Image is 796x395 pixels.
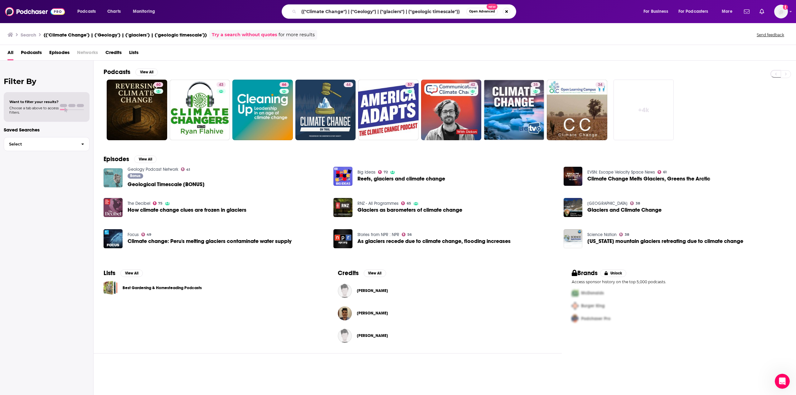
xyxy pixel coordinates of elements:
a: 42 [468,82,478,87]
a: Geology Podcast Network [128,167,178,172]
button: View All [120,269,143,277]
a: PodcastsView All [104,68,158,76]
span: 60 [156,82,161,88]
a: Glaciers as barometers of climate change [357,207,462,213]
span: 66 [282,82,286,88]
span: [PERSON_NAME] [357,288,388,293]
span: New [487,4,498,10]
a: 65 [401,201,411,205]
img: Michael Stephenson [338,284,352,298]
a: Geological Timescale [BONUS] [128,182,205,187]
span: Select [4,142,76,146]
a: Glacier National Park [587,201,628,206]
span: Logged in as nsteagall [774,5,788,18]
button: View All [134,156,157,163]
img: Reefs, glaciers and climate change [333,167,352,186]
button: open menu [674,7,717,17]
img: Second Pro Logo [569,299,581,312]
a: Bernardo Bastien [357,311,388,316]
a: EpisodesView All [104,155,157,163]
a: EVSN: Escape Velocity Space News [587,170,655,175]
span: Monitoring [133,7,155,16]
span: Climate Change Melts Glaciers, Greens the Arctic [587,176,710,181]
a: Reefs, glaciers and climate change [357,176,445,181]
button: Michael StephensonMichael Stephenson [338,281,552,301]
div: Search podcasts, credits, & more... [288,4,522,19]
a: 43 [170,80,230,140]
a: 34 [547,80,607,140]
img: Podchaser - Follow, Share and Rate Podcasts [5,6,65,17]
a: 38 [630,201,640,205]
a: Climate change: Peru's melting glaciers contaminate water supply [104,229,123,248]
a: 43 [216,82,226,87]
h2: Brands [572,269,598,277]
h2: Episodes [104,155,129,163]
button: Open AdvancedNew [466,8,498,15]
span: 61 [663,171,667,174]
img: Third Pro Logo [569,312,581,325]
a: Best Gardening & Homesteading Podcasts [104,281,118,295]
a: 66 [232,80,293,140]
a: Alaska mountain glaciers retreating due to climate change [564,229,583,248]
span: As glaciers recede due to climate change, flooding increases [357,239,511,244]
img: Glaciers as barometers of climate change [333,198,352,217]
a: Climate change: Peru's melting glaciers contaminate water supply [128,239,292,244]
a: +4k [614,80,674,140]
a: 60 [154,82,163,87]
span: 57 [408,82,412,88]
a: 34 [595,82,605,87]
a: Michael Stephenson [357,288,388,293]
a: Episodes [49,47,70,60]
h2: Lists [104,269,115,277]
a: Big Ideas [357,170,376,175]
button: Robert RoselliRobert Roselli [338,326,552,346]
a: Science Nation [587,232,617,237]
span: [PERSON_NAME] [357,333,388,338]
button: open menu [717,7,740,17]
a: 41 [181,167,190,171]
span: Choose a tab above to access filters. [9,106,59,115]
span: [US_STATE] mountain glaciers retreating due to climate change [587,239,743,244]
img: As glaciers recede due to climate change, flooding increases [333,229,352,248]
h3: (("Climate Change") | ("Geology") | ("glaciers") | ("geologic timescale")) [44,32,207,38]
a: 61 [658,170,667,174]
a: 35 [484,80,544,140]
a: Robert Roselli [338,329,352,343]
p: Access sponsor history on the top 5,000 podcasts. [572,279,786,284]
a: Lists [129,47,138,60]
span: 72 [384,171,388,174]
a: ListsView All [104,269,143,277]
span: 35 [533,82,538,88]
a: Alaska mountain glaciers retreating due to climate change [587,239,743,244]
a: 66 [279,82,289,87]
span: For Business [643,7,668,16]
a: CreditsView All [338,269,386,277]
span: Bonus [130,174,140,178]
span: Charts [107,7,121,16]
span: McDonalds [581,290,604,296]
button: Bernardo BastienBernardo Bastien [338,303,552,323]
span: Podchaser Pro [581,316,610,321]
a: Podcasts [21,47,42,60]
a: Credits [105,47,122,60]
span: Want to filter your results? [9,100,59,104]
iframe: Intercom live chat [775,374,790,389]
button: Show profile menu [774,5,788,18]
a: 44 [295,80,356,140]
p: Saved Searches [4,127,90,133]
a: Charts [103,7,124,17]
a: RNZ - All Programmes [357,201,399,206]
a: Stories from NPR : NPR [357,232,399,237]
a: 38 [619,233,629,236]
span: 34 [598,82,602,88]
button: Send feedback [755,32,786,37]
span: For Podcasters [678,7,708,16]
span: Networks [77,47,98,60]
span: 42 [471,82,475,88]
span: Podcasts [77,7,96,16]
